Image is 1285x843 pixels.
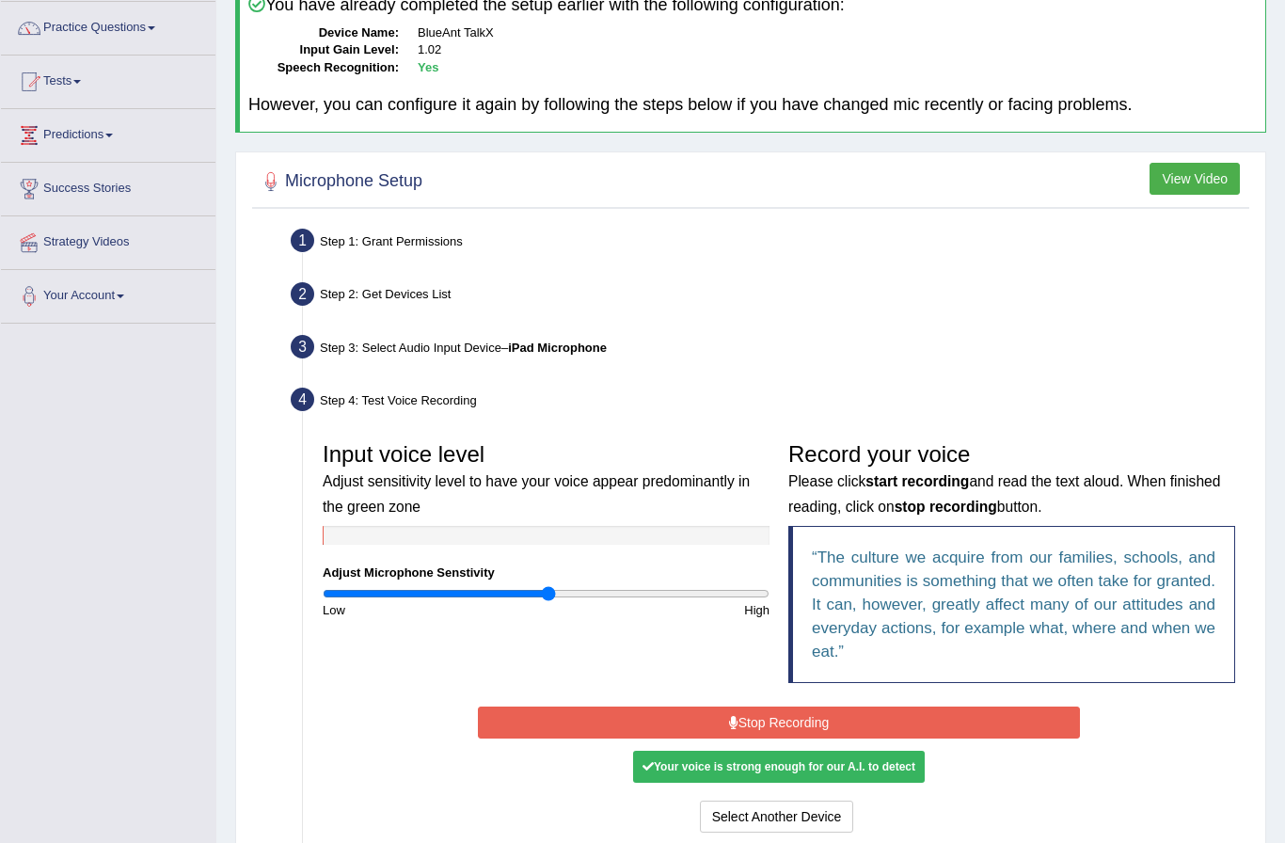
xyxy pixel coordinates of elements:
b: start recording [865,473,969,489]
h3: Record your voice [788,442,1235,517]
h3: Input voice level [323,442,769,517]
button: Stop Recording [478,707,1080,739]
b: stop recording [895,499,997,515]
button: Select Another Device [700,801,854,833]
label: Adjust Microphone Senstivity [323,564,495,581]
a: Predictions [1,109,215,156]
a: Tests [1,56,215,103]
h4: However, you can configure it again by following the steps below if you have changed mic recently... [248,96,1257,115]
div: Step 1: Grant Permissions [282,223,1257,264]
div: Low [313,601,547,619]
small: Adjust sensitivity level to have your voice appear predominantly in the green zone [323,473,750,514]
h2: Microphone Setup [257,167,422,196]
button: View Video [1150,163,1240,195]
a: Your Account [1,270,215,317]
a: Practice Questions [1,2,215,49]
div: Step 3: Select Audio Input Device [282,329,1257,371]
div: Step 4: Test Voice Recording [282,382,1257,423]
span: – [501,341,607,355]
div: Step 2: Get Devices List [282,277,1257,318]
small: Please click and read the text aloud. When finished reading, click on button. [788,473,1220,514]
dt: Speech Recognition: [248,59,399,77]
dd: 1.02 [418,41,1257,59]
div: Your voice is strong enough for our A.I. to detect [633,751,925,783]
q: The culture we acquire from our families, schools, and communities is something that we often tak... [812,549,1215,660]
dt: Input Gain Level: [248,41,399,59]
a: Success Stories [1,163,215,210]
a: Strategy Videos [1,216,215,263]
b: Yes [418,60,438,74]
div: High [547,601,780,619]
dd: BlueAnt TalkX [418,24,1257,42]
dt: Device Name: [248,24,399,42]
b: iPad Microphone [508,341,607,355]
